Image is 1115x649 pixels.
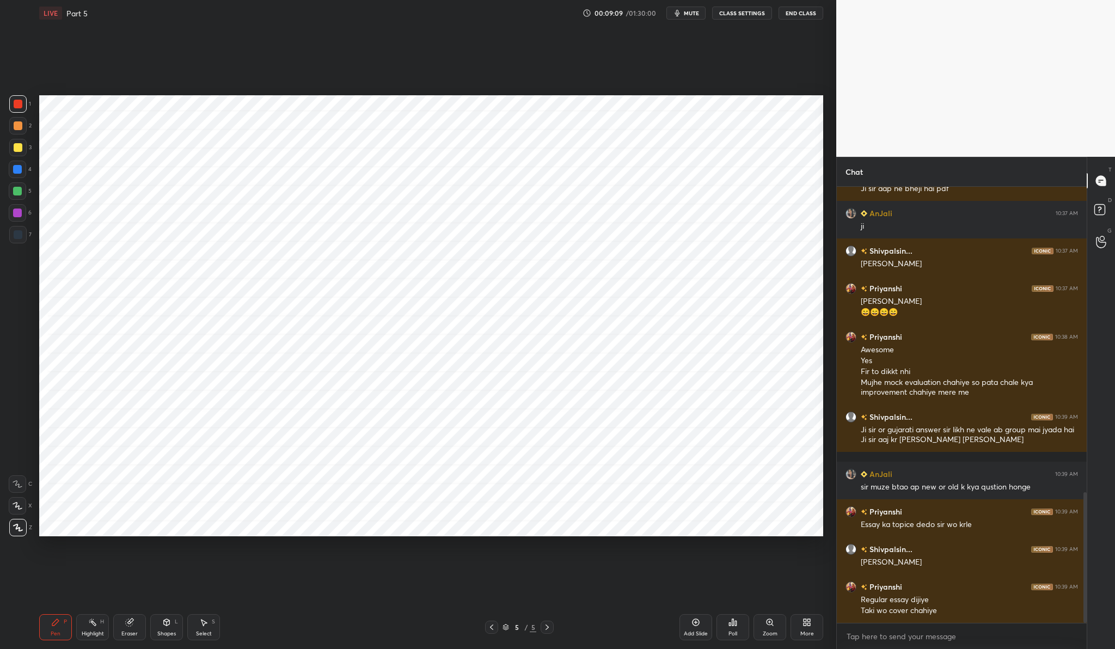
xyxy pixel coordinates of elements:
img: iconic-dark.1390631f.png [1031,414,1053,420]
img: no-rating-badge.077c3623.svg [861,248,867,254]
img: 232e8744dd544667a26a4ba4ce00d266.jpg [846,208,856,219]
div: [PERSON_NAME] [861,259,1078,270]
img: default.png [846,246,856,256]
div: Fir to dikkt nhi [861,366,1078,377]
img: iconic-dark.1390631f.png [1032,285,1053,292]
div: 5 [9,182,32,200]
img: no-rating-badge.077c3623.svg [861,547,867,553]
div: L [175,619,178,624]
button: mute [666,7,706,20]
div: More [800,631,814,636]
p: D [1108,196,1112,204]
img: 3cb1e03208d04803bc8ca2512a612f50.jpg [846,283,856,294]
div: Add Slide [684,631,708,636]
div: / [524,624,528,630]
div: ji [861,221,1078,232]
h6: Shivpalsin... [867,245,912,256]
div: 6 [9,204,32,222]
div: 1 [9,95,31,113]
div: Mujhe mock evaluation chahiye so pata chale kya improvement chahiye mere me [861,377,1078,398]
img: no-rating-badge.077c3623.svg [861,334,867,340]
button: End Class [779,7,823,20]
img: iconic-dark.1390631f.png [1031,509,1053,515]
div: Eraser [121,631,138,636]
span: mute [684,9,699,17]
img: no-rating-badge.077c3623.svg [861,584,867,590]
img: 232e8744dd544667a26a4ba4ce00d266.jpg [846,469,856,480]
img: 3cb1e03208d04803bc8ca2512a612f50.jpg [846,506,856,517]
div: grid [837,187,1087,623]
div: 10:37 AM [1056,210,1078,217]
div: Ji sir or gujarati answer sir likh ne vale ab group mai jyada hai Ji sir aaj kr [PERSON_NAME] [PE... [861,425,1078,445]
img: Learner_Badge_beginner_1_8b307cf2a0.svg [861,210,867,217]
div: 10:39 AM [1055,471,1078,477]
div: Taki wo cover chahiye [861,605,1078,616]
div: Shapes [157,631,176,636]
img: default.png [846,412,856,423]
div: Yes [861,356,1078,366]
div: 10:37 AM [1056,285,1078,292]
img: default.png [846,544,856,555]
div: Z [9,519,32,536]
div: Poll [728,631,737,636]
h6: Priyanshi [867,506,902,517]
div: Pen [51,631,60,636]
div: 10:37 AM [1056,248,1078,254]
h6: Shivpalsin... [867,411,912,423]
div: 10:39 AM [1055,414,1078,420]
div: Zoom [763,631,777,636]
div: [PERSON_NAME] [861,557,1078,568]
div: C [9,475,32,493]
img: 3cb1e03208d04803bc8ca2512a612f50.jpg [846,581,856,592]
div: Select [196,631,212,636]
p: G [1107,226,1112,235]
div: 3 [9,139,32,156]
div: Ji sir aap ne bheji hai pdf [861,183,1078,194]
div: Essay ka topice dedo sir wo krle [861,519,1078,530]
div: 10:38 AM [1055,334,1078,340]
div: S [212,619,215,624]
h6: AnJali [867,468,892,480]
div: 😄😄😄😄 [861,307,1078,318]
div: 10:39 AM [1055,546,1078,553]
div: Regular essay dijiye [861,595,1078,605]
div: H [100,619,104,624]
div: 4 [9,161,32,178]
img: no-rating-badge.077c3623.svg [861,286,867,292]
div: 10:39 AM [1055,584,1078,590]
h6: Priyanshi [867,581,902,592]
div: 7 [9,226,32,243]
div: X [9,497,32,515]
img: iconic-dark.1390631f.png [1031,546,1053,553]
div: 10:39 AM [1055,509,1078,515]
div: P [64,619,67,624]
img: Learner_Badge_beginner_1_8b307cf2a0.svg [861,471,867,477]
div: 5 [530,622,536,632]
p: T [1108,166,1112,174]
div: [PERSON_NAME] [861,296,1078,307]
div: Highlight [82,631,104,636]
div: sir muze btao ap new or old k kya qustion honge [861,482,1078,493]
div: LIVE [39,7,62,20]
h4: Part 5 [66,8,88,19]
img: iconic-dark.1390631f.png [1032,248,1053,254]
div: 5 [511,624,522,630]
button: CLASS SETTINGS [712,7,772,20]
div: Awesome [861,345,1078,356]
div: 2 [9,117,32,134]
img: no-rating-badge.077c3623.svg [861,414,867,420]
img: iconic-dark.1390631f.png [1031,334,1053,340]
h6: AnJali [867,207,892,219]
img: 3cb1e03208d04803bc8ca2512a612f50.jpg [846,332,856,342]
h6: Priyanshi [867,331,902,342]
h6: Priyanshi [867,283,902,294]
p: Chat [837,157,872,186]
img: no-rating-badge.077c3623.svg [861,509,867,515]
img: iconic-dark.1390631f.png [1031,584,1053,590]
h6: Shivpalsin... [867,543,912,555]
